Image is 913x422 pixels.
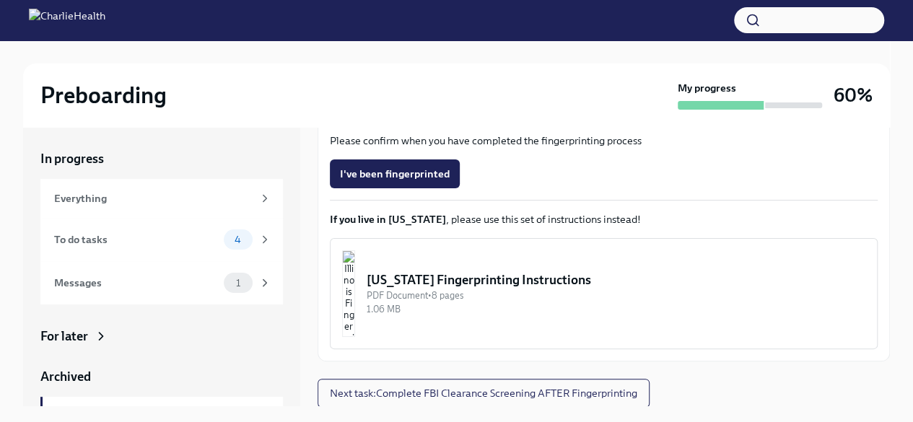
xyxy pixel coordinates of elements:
[40,261,283,304] a: Messages1
[40,218,283,261] a: To do tasks4
[678,81,736,95] strong: My progress
[40,368,283,385] a: Archived
[342,250,355,337] img: Illinois Fingerprinting Instructions
[40,328,283,345] a: For later
[330,238,878,349] button: [US_STATE] Fingerprinting InstructionsPDF Document•8 pages1.06 MB
[40,150,283,167] a: In progress
[367,271,865,289] div: [US_STATE] Fingerprinting Instructions
[330,159,460,188] button: I've been fingerprinted
[29,9,105,32] img: CharlieHealth
[330,133,878,148] p: Please confirm when you have completed the fingerprinting process
[367,302,865,316] div: 1.06 MB
[227,278,249,289] span: 1
[367,289,865,302] div: PDF Document • 8 pages
[40,81,167,110] h2: Preboarding
[318,379,650,408] button: Next task:Complete FBI Clearance Screening AFTER Fingerprinting
[226,234,250,245] span: 4
[340,167,450,181] span: I've been fingerprinted
[330,212,878,227] p: , please use this set of instructions instead!
[54,232,218,247] div: To do tasks
[834,82,873,108] h3: 60%
[54,275,218,291] div: Messages
[330,386,637,400] span: Next task : Complete FBI Clearance Screening AFTER Fingerprinting
[54,190,253,206] div: Everything
[330,213,446,226] strong: If you live in [US_STATE]
[40,328,88,345] div: For later
[40,179,283,218] a: Everything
